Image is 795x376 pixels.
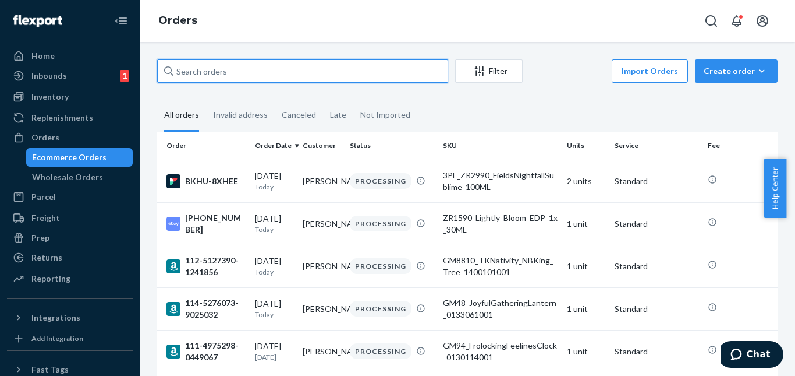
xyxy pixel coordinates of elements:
[350,258,411,274] div: PROCESSING
[443,297,558,321] div: GM48_JoyfulGatheringLantern_0133061001
[7,332,133,346] a: Add Integration
[149,4,207,38] ol: breadcrumbs
[443,212,558,236] div: ZR1590_Lightly_Bloom_EDP_1x_30ML
[255,182,293,192] p: Today
[7,229,133,247] a: Prep
[615,261,698,272] p: Standard
[255,224,293,234] p: Today
[158,14,197,27] a: Orders
[615,303,698,315] p: Standard
[13,15,62,27] img: Flexport logo
[725,9,748,33] button: Open notifications
[31,112,93,124] div: Replenishments
[166,297,246,321] div: 114-5276073-9025032
[32,171,103,183] div: Wholesale Orders
[562,132,610,160] th: Units
[456,65,522,77] div: Filter
[166,255,246,278] div: 112-5127390-1241856
[350,216,411,231] div: PROCESSING
[109,9,133,33] button: Close Navigation
[303,140,341,150] div: Customer
[443,255,558,278] div: GM8810_TKNativity_NBKing_Tree_1400101001
[298,202,346,245] td: [PERSON_NAME]
[704,65,769,77] div: Create order
[255,213,293,234] div: [DATE]
[610,132,703,160] th: Service
[350,173,411,189] div: PROCESSING
[298,160,346,202] td: [PERSON_NAME]
[255,298,293,319] div: [DATE]
[7,108,133,127] a: Replenishments
[562,287,610,330] td: 1 unit
[213,100,268,130] div: Invalid address
[7,87,133,106] a: Inventory
[612,59,688,83] button: Import Orders
[700,9,723,33] button: Open Search Box
[164,100,199,132] div: All orders
[350,343,411,359] div: PROCESSING
[7,248,133,267] a: Returns
[345,132,438,160] th: Status
[7,128,133,147] a: Orders
[330,100,346,130] div: Late
[751,9,774,33] button: Open account menu
[360,100,410,130] div: Not Imported
[350,301,411,317] div: PROCESSING
[31,364,69,375] div: Fast Tags
[7,269,133,288] a: Reporting
[26,148,133,167] a: Ecommerce Orders
[31,232,49,244] div: Prep
[615,346,698,357] p: Standard
[562,330,610,373] td: 1 unit
[157,132,250,160] th: Order
[721,341,783,370] iframe: Opens a widget where you can chat to one of our agents
[282,100,316,130] div: Canceled
[31,132,59,143] div: Orders
[562,202,610,245] td: 1 unit
[7,188,133,206] a: Parcel
[255,255,293,277] div: [DATE]
[31,191,56,203] div: Parcel
[255,170,293,192] div: [DATE]
[298,245,346,287] td: [PERSON_NAME]
[31,312,80,324] div: Integrations
[695,59,778,83] button: Create order
[7,47,133,65] a: Home
[166,174,246,188] div: BKHU-8XHEE
[7,209,133,227] a: Freight
[7,66,133,85] a: Inbounds1
[615,175,698,187] p: Standard
[764,159,786,218] button: Help Center
[26,168,133,187] a: Wholesale Orders
[255,352,293,362] p: [DATE]
[438,132,562,160] th: SKU
[250,132,298,160] th: Order Date
[31,91,69,103] div: Inventory
[120,70,129,82] div: 1
[157,59,448,83] input: Search orders
[255,310,293,319] p: Today
[562,160,610,202] td: 2 units
[7,308,133,327] button: Integrations
[562,245,610,287] td: 1 unit
[615,218,698,230] p: Standard
[298,287,346,330] td: [PERSON_NAME]
[166,340,246,363] div: 111-4975298-0449067
[31,50,55,62] div: Home
[703,132,778,160] th: Fee
[31,273,70,284] div: Reporting
[32,152,107,163] div: Ecommerce Orders
[443,170,558,193] div: 3PL_ZR2990_FieldsNightfallSublime_100ML
[31,252,62,263] div: Returns
[255,267,293,277] p: Today
[31,70,67,82] div: Inbounds
[255,340,293,362] div: [DATE]
[298,330,346,373] td: [PERSON_NAME]
[166,212,246,236] div: [PHONE_NUMBER]
[31,333,83,343] div: Add Integration
[443,340,558,363] div: GM94_FrolockingFeelinesClock_0130114001
[455,59,523,83] button: Filter
[31,212,60,224] div: Freight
